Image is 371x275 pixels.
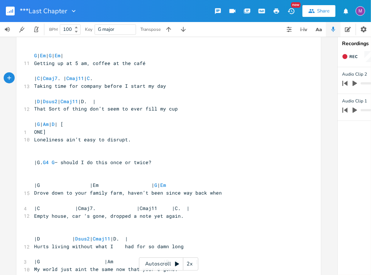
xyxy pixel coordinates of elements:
span: G major [98,26,114,33]
span: |G |Em | | [34,182,166,188]
span: D [52,121,55,127]
span: Em [40,52,46,59]
span: | | . | | . [34,75,93,82]
span: Em [55,52,60,59]
span: |D | | |D. | [34,235,128,242]
button: M [356,3,365,19]
span: My world just aint the same now that your’e gone. [34,266,178,272]
span: Cmaj11 [93,235,110,242]
span: Cmaj11 [60,98,78,105]
span: Getting up at 5 am, coffee at the café [34,60,146,66]
span: Cmaj11 [66,75,84,82]
span: D [37,98,40,105]
span: C [37,75,40,82]
span: G [52,159,55,166]
span: Audio Clip 1 [342,98,367,105]
div: Transpose [140,27,161,32]
div: New [291,2,301,8]
button: Rec [339,51,360,62]
span: Em [160,182,166,188]
span: Dsus2 [43,98,58,105]
span: | | | |D. | [34,98,96,105]
span: ONE] [34,129,46,135]
div: melindameshad [356,6,365,16]
span: Hurts living without what I had for so damn long [34,243,184,250]
span: G [37,121,40,127]
span: | | | | [34,52,63,59]
span: Empty house, car ‘s gone, dropped a note yet again. [34,213,184,219]
span: Taking time for company before I start my day [34,83,166,89]
span: G [154,182,157,188]
span: Am [43,121,49,127]
span: Dsus2 [75,235,90,242]
span: |G. – should I do this once or twice? [34,159,151,166]
div: Key [85,27,92,32]
div: Autoscroll [139,257,198,271]
span: That Sort of thing don’t seem to ever fill my cup [34,105,178,112]
span: G [34,52,37,59]
div: 2x [183,257,196,271]
button: Share [302,5,335,17]
span: Audio Clip 2 [342,71,367,78]
span: Cmaj7 [43,75,58,82]
button: New [284,4,298,18]
span: Drove down to your family farm, haven’t been since way back when [34,189,222,196]
span: ***Last Chapter [20,8,67,14]
span: Loneliness ain’t easy to disrupt. [34,136,131,143]
span: G4 [43,159,49,166]
span: C [87,75,90,82]
span: | | | | [ [34,121,63,127]
span: G [49,52,52,59]
span: Rec [349,54,357,59]
span: |C |Cmaj7. |Cmaj11 |C. | [34,205,190,211]
span: |G |Am |D. | | [34,258,198,265]
div: BPM [49,28,58,32]
div: Share [317,8,330,14]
